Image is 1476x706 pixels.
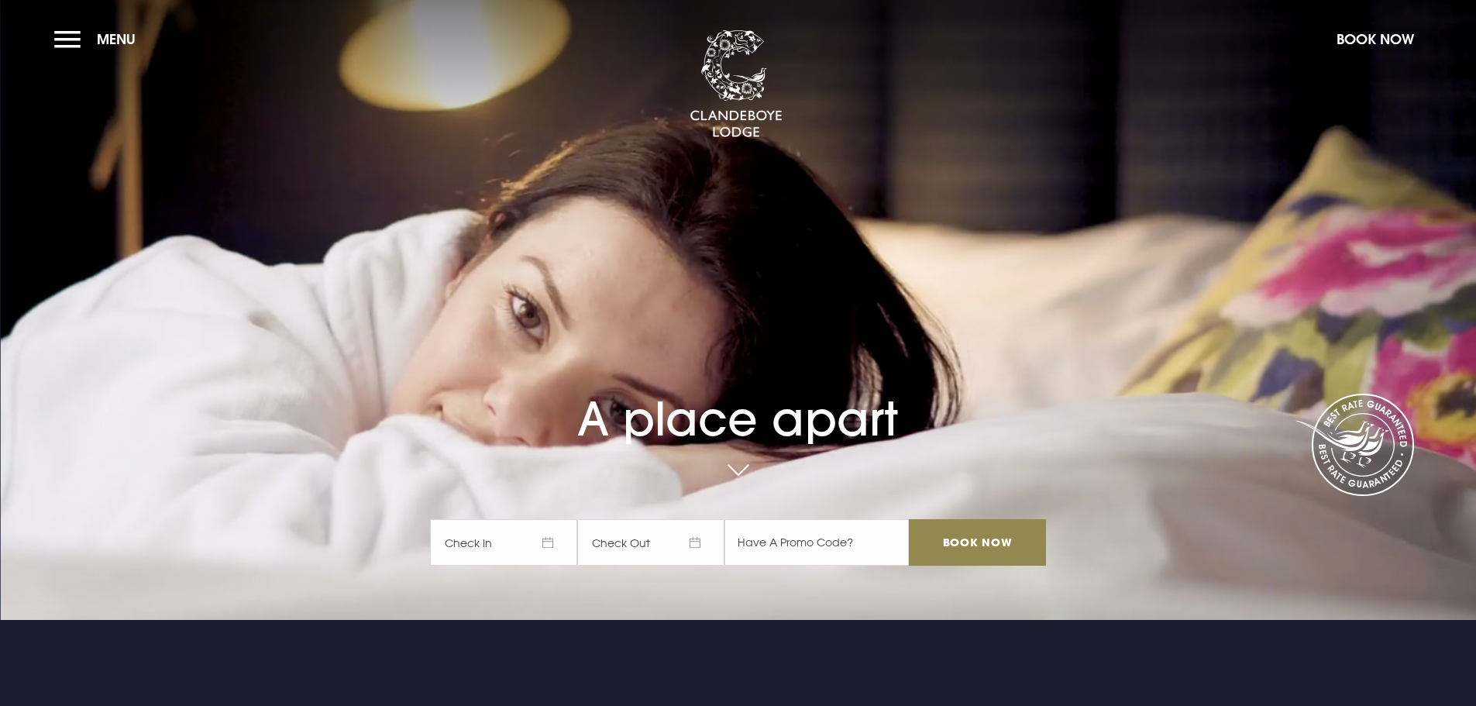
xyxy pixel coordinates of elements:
button: Book Now [1329,22,1422,56]
span: Menu [97,30,136,48]
input: Have A Promo Code? [724,519,909,566]
h1: A place apart [430,348,1045,446]
button: Menu [54,22,143,56]
span: Check In [430,519,577,566]
input: Book Now [909,519,1045,566]
img: Clandeboye Lodge [690,30,783,139]
span: Check Out [577,519,724,566]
